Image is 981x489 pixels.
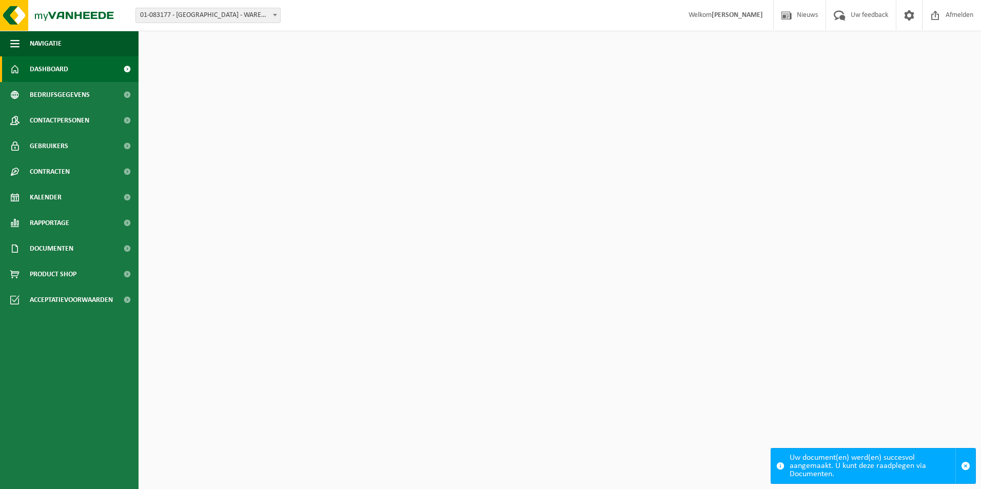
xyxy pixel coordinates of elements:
[30,185,62,210] span: Kalender
[30,261,76,287] span: Product Shop
[30,31,62,56] span: Navigatie
[135,8,281,23] span: 01-083177 - PARKET LASUY BV - WAREGEM
[30,210,69,236] span: Rapportage
[30,56,68,82] span: Dashboard
[30,82,90,108] span: Bedrijfsgegevens
[712,11,763,19] strong: [PERSON_NAME]
[30,287,113,313] span: Acceptatievoorwaarden
[30,236,73,261] span: Documenten
[790,449,955,483] div: Uw document(en) werd(en) succesvol aangemaakt. U kunt deze raadplegen via Documenten.
[30,133,68,159] span: Gebruikers
[136,8,280,23] span: 01-083177 - PARKET LASUY BV - WAREGEM
[30,159,70,185] span: Contracten
[30,108,89,133] span: Contactpersonen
